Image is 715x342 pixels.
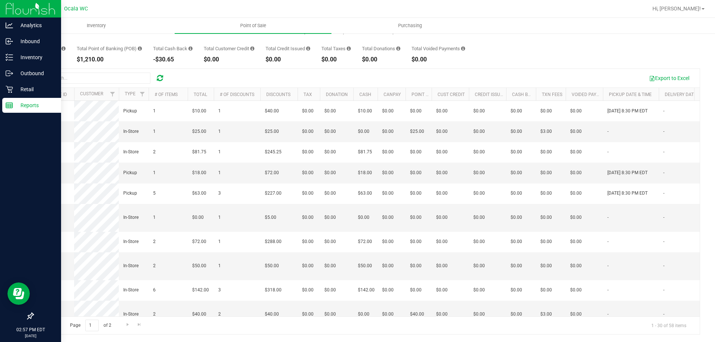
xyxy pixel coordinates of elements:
span: 1 [218,238,221,245]
a: # of Items [155,92,178,97]
div: $0.00 [266,57,310,63]
span: - [663,287,664,294]
p: Outbound [13,69,58,78]
span: $0.00 [382,148,394,156]
a: Cust Credit [438,92,465,97]
a: Inventory [18,18,175,33]
span: - [663,238,664,245]
span: $227.00 [265,190,282,197]
span: $0.00 [324,238,336,245]
i: Sum of the successful, non-voided CanPay payment transactions for all purchases in the date range. [61,46,66,51]
div: 219 [264,28,286,34]
span: $0.00 [473,238,485,245]
span: $0.00 [324,214,336,221]
a: Filter [136,88,149,100]
span: $0.00 [570,128,582,135]
span: $0.00 [410,287,422,294]
span: $0.00 [382,214,394,221]
span: In-Store [123,128,139,135]
span: $0.00 [436,311,448,318]
span: $0.00 [473,262,485,269]
span: 2 [153,262,156,269]
input: Search... [39,73,150,84]
i: Sum of the total taxes for all purchases in the date range. [347,46,351,51]
span: $0.00 [410,238,422,245]
span: Inventory [77,22,116,29]
div: Total Cash Back [153,46,193,51]
span: $0.00 [473,148,485,156]
span: $0.00 [358,311,369,318]
span: $0.00 [436,128,448,135]
div: 0 [130,28,170,34]
inline-svg: Inventory [6,54,13,61]
span: Pickup [123,190,137,197]
span: $0.00 [473,287,485,294]
button: Export to Excel [644,72,694,84]
span: $40.00 [192,311,206,318]
div: $1,378.85 [386,28,413,34]
span: $0.00 [570,287,582,294]
span: - [663,190,664,197]
span: 1 [218,169,221,176]
span: $0.00 [570,238,582,245]
span: - [607,311,608,318]
span: $0.00 [324,108,336,115]
span: 1 [218,108,221,115]
a: Txn Fees [542,92,562,97]
p: Retail [13,85,58,94]
span: $72.00 [265,169,279,176]
span: $318.00 [265,287,282,294]
span: $0.00 [540,190,552,197]
span: $0.00 [540,108,552,115]
span: $81.75 [192,148,206,156]
a: Cash Back [512,92,537,97]
span: $0.00 [511,287,522,294]
a: Type [125,91,136,96]
span: Hi, [PERSON_NAME]! [652,6,701,12]
span: - [663,311,664,318]
div: Total Donations [362,46,400,51]
span: $0.00 [473,214,485,221]
div: $0.00 [204,57,254,63]
span: - [607,148,608,156]
span: In-Store [123,238,139,245]
p: [DATE] [3,333,58,339]
div: -$30.65 [153,57,193,63]
span: $5.00 [265,214,276,221]
span: $0.00 [511,108,522,115]
div: $6,459.15 [336,28,375,34]
span: 1 [153,214,156,221]
span: $0.00 [382,287,394,294]
span: $0.00 [382,108,394,115]
span: $142.00 [192,287,209,294]
inline-svg: Outbound [6,70,13,77]
span: $288.00 [265,238,282,245]
inline-svg: Retail [6,86,13,93]
span: Pickup [123,169,137,176]
span: $0.00 [436,262,448,269]
span: $18.00 [192,169,206,176]
span: $63.00 [192,190,206,197]
span: $0.00 [540,238,552,245]
span: $0.00 [382,128,394,135]
span: - [663,128,664,135]
span: $0.00 [324,311,336,318]
p: Analytics [13,21,58,30]
a: Total [194,92,207,97]
span: 3 [218,287,221,294]
span: $0.00 [570,169,582,176]
p: Inventory [13,53,58,62]
a: Donation [326,92,348,97]
div: Total Taxes [321,46,351,51]
span: 2 [153,311,156,318]
span: $0.00 [473,108,485,115]
div: Total Credit Issued [266,46,310,51]
span: $18.00 [358,169,372,176]
span: - [607,287,608,294]
input: 1 [85,320,99,331]
span: $3.00 [540,311,552,318]
p: Inbound [13,37,58,46]
a: # of Discounts [220,92,254,97]
span: $0.00 [302,287,314,294]
span: 1 [153,108,156,115]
